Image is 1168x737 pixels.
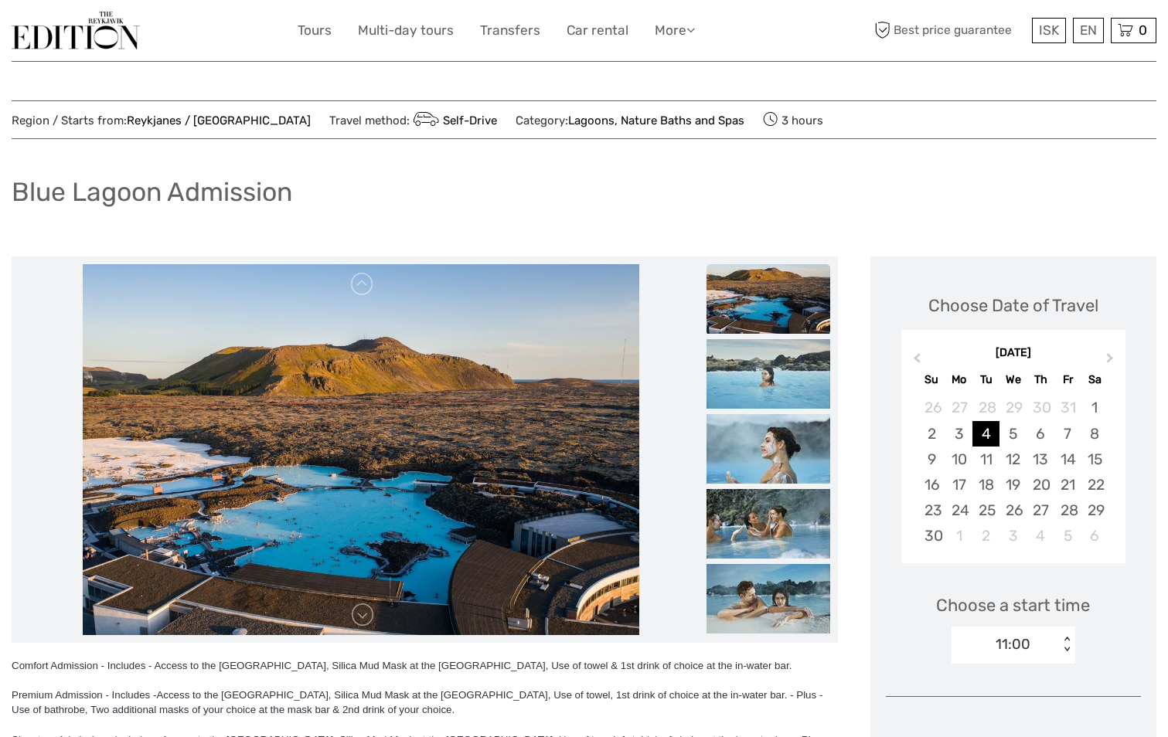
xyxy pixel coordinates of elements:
[1054,421,1081,447] div: Choose Friday, November 7th, 2025
[1054,447,1081,472] div: Choose Friday, November 14th, 2025
[12,113,311,129] span: Region / Starts from:
[1054,523,1081,549] div: Choose Friday, December 5th, 2025
[972,498,999,523] div: Choose Tuesday, November 25th, 2025
[410,114,497,127] a: Self-Drive
[945,395,972,420] div: Choose Monday, October 27th, 2025
[972,369,999,390] div: Tu
[1081,447,1108,472] div: Choose Saturday, November 15th, 2025
[906,395,1120,549] div: month 2025-11
[1136,22,1149,38] span: 0
[480,19,540,42] a: Transfers
[763,109,823,131] span: 3 hours
[707,564,830,633] img: a584201bd44a41599a59fa8aa4457a57_slider_thumbnail.jpg
[1081,498,1108,523] div: Choose Saturday, November 29th, 2025
[1081,472,1108,498] div: Choose Saturday, November 22nd, 2025
[901,345,1125,362] div: [DATE]
[12,12,140,49] img: The Reykjavík Edition
[996,634,1030,654] div: 11:00
[999,498,1027,523] div: Choose Wednesday, November 26th, 2025
[1027,523,1054,549] div: Choose Thursday, December 4th, 2025
[999,472,1027,498] div: Choose Wednesday, November 19th, 2025
[358,19,454,42] a: Multi-day tours
[918,447,945,472] div: Choose Sunday, November 9th, 2025
[972,395,999,420] div: Choose Tuesday, October 28th, 2025
[1054,369,1081,390] div: Fr
[903,349,928,374] button: Previous Month
[945,421,972,447] div: Choose Monday, November 3rd, 2025
[707,264,830,334] img: f216d22835d84a2e8f6058e6c88ba296_slider_thumbnail.jpg
[1073,18,1104,43] div: EN
[12,658,838,673] div: Comfort Admission - Includes - Access to the [GEOGRAPHIC_DATA], Silica Mud Mask at the [GEOGRAPHI...
[870,18,1028,43] span: Best price guarantee
[972,472,999,498] div: Choose Tuesday, November 18th, 2025
[516,113,744,129] span: Category:
[918,369,945,390] div: Su
[945,447,972,472] div: Choose Monday, November 10th, 2025
[1027,447,1054,472] div: Choose Thursday, November 13th, 2025
[918,472,945,498] div: Choose Sunday, November 16th, 2025
[1099,349,1124,374] button: Next Month
[707,414,830,484] img: cfea95f8b5674307828d1ba070f87441_slider_thumbnail.jpg
[1054,498,1081,523] div: Choose Friday, November 28th, 2025
[1061,637,1074,653] div: < >
[655,19,695,42] a: More
[972,447,999,472] div: Choose Tuesday, November 11th, 2025
[999,395,1027,420] div: Choose Wednesday, October 29th, 2025
[1081,395,1108,420] div: Choose Saturday, November 1st, 2025
[298,19,332,42] a: Tours
[999,523,1027,549] div: Choose Wednesday, December 3rd, 2025
[972,421,999,447] div: Choose Tuesday, November 4th, 2025
[945,498,972,523] div: Choose Monday, November 24th, 2025
[83,264,640,635] img: f216d22835d84a2e8f6058e6c88ba296_main_slider.jpg
[999,421,1027,447] div: Choose Wednesday, November 5th, 2025
[707,339,830,409] img: 3e0543b7ae9e4dbc80c3cebf98bdb071_slider_thumbnail.jpg
[1027,421,1054,447] div: Choose Thursday, November 6th, 2025
[1027,395,1054,420] div: Choose Thursday, October 30th, 2025
[1081,421,1108,447] div: Choose Saturday, November 8th, 2025
[127,114,311,127] a: Reykjanes / [GEOGRAPHIC_DATA]
[918,395,945,420] div: Choose Sunday, October 26th, 2025
[918,421,945,447] div: Choose Sunday, November 2nd, 2025
[1081,369,1108,390] div: Sa
[999,447,1027,472] div: Choose Wednesday, November 12th, 2025
[945,472,972,498] div: Choose Monday, November 17th, 2025
[1027,472,1054,498] div: Choose Thursday, November 20th, 2025
[567,19,628,42] a: Car rental
[12,176,292,208] h1: Blue Lagoon Admission
[1054,395,1081,420] div: Choose Friday, October 31st, 2025
[707,489,830,559] img: 21d7f8df7acd4e60bd67e37f14c46ae9_slider_thumbnail.jpg
[999,369,1027,390] div: We
[928,294,1098,318] div: Choose Date of Travel
[1054,472,1081,498] div: Choose Friday, November 21st, 2025
[1039,22,1059,38] span: ISK
[12,688,838,717] div: Premium Admission - Includes -
[972,523,999,549] div: Choose Tuesday, December 2nd, 2025
[568,114,744,127] a: Lagoons, Nature Baths and Spas
[12,689,822,715] span: Access to the [GEOGRAPHIC_DATA], Silica Mud Mask at the [GEOGRAPHIC_DATA], Use of towel, 1st drin...
[918,523,945,549] div: Choose Sunday, November 30th, 2025
[1081,523,1108,549] div: Choose Saturday, December 6th, 2025
[936,593,1090,617] span: Choose a start time
[1027,498,1054,523] div: Choose Thursday, November 27th, 2025
[918,498,945,523] div: Choose Sunday, November 23rd, 2025
[1027,369,1054,390] div: Th
[945,523,972,549] div: Choose Monday, December 1st, 2025
[945,369,972,390] div: Mo
[329,109,497,131] span: Travel method:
